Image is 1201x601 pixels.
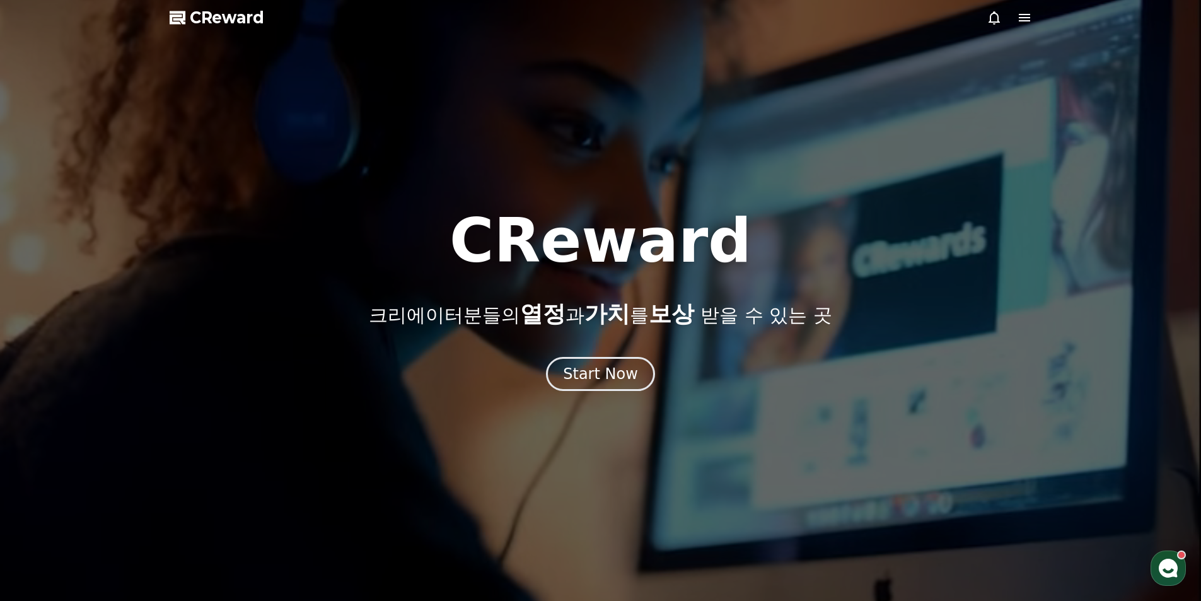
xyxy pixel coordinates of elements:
[163,400,242,431] a: 설정
[4,400,83,431] a: 홈
[520,301,566,327] span: 열정
[563,364,638,384] div: Start Now
[546,370,655,382] a: Start Now
[190,8,264,28] span: CReward
[546,357,655,391] button: Start Now
[83,400,163,431] a: 대화
[115,419,131,429] span: 대화
[40,419,47,429] span: 홈
[584,301,630,327] span: 가치
[649,301,694,327] span: 보상
[450,211,751,271] h1: CReward
[369,301,832,327] p: 크리에이터분들의 과 를 받을 수 있는 곳
[195,419,210,429] span: 설정
[170,8,264,28] a: CReward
